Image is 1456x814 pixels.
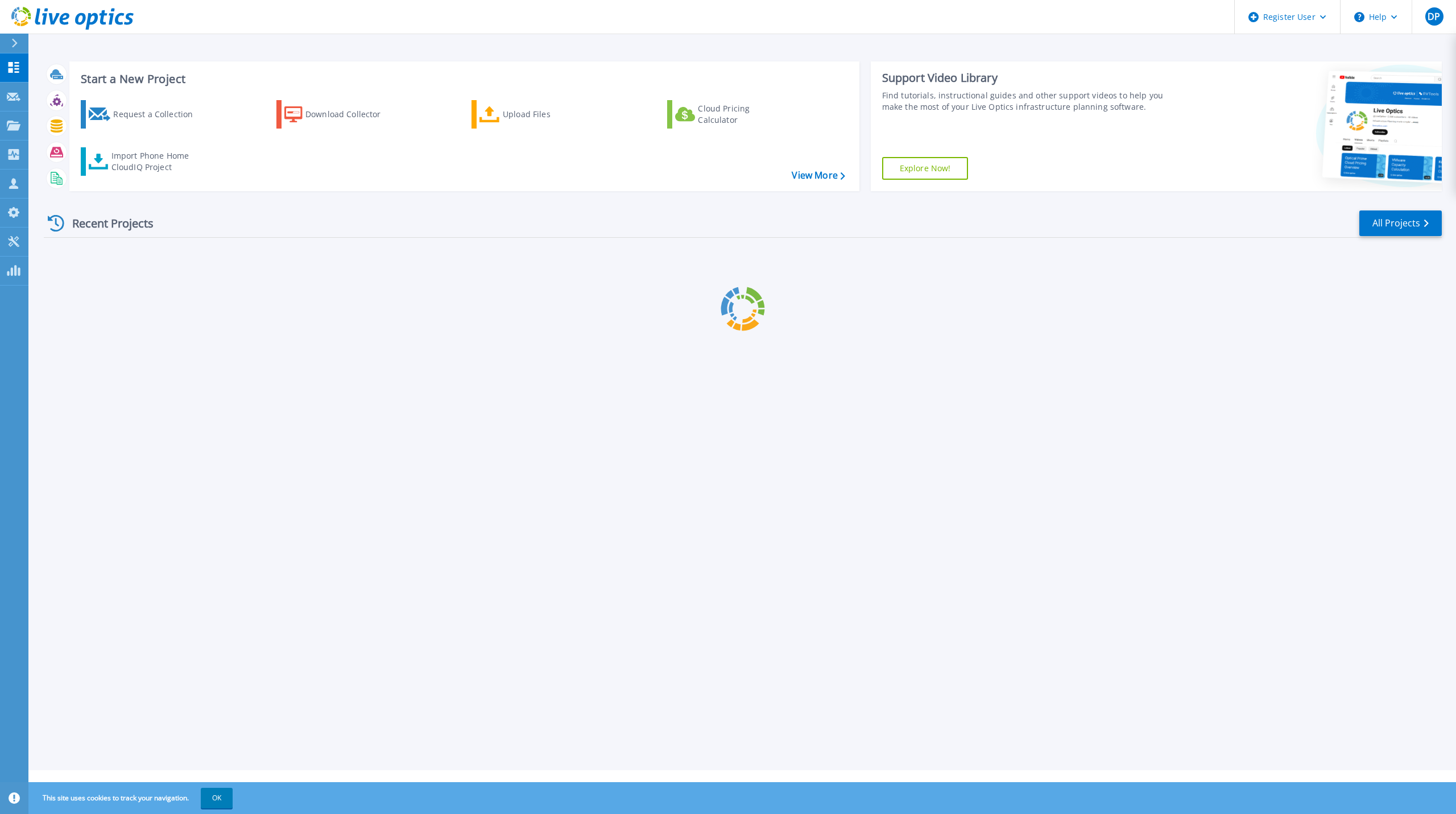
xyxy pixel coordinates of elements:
[698,103,789,126] div: Cloud Pricing Calculator
[113,103,204,126] div: Request a Collection
[1359,210,1442,236] a: All Projects
[667,100,794,129] a: Cloud Pricing Calculator
[882,90,1177,113] div: Find tutorials, instructional guides and other support videos to help you make the most of your L...
[882,71,1177,85] div: Support Video Library
[792,170,845,181] a: View More
[81,73,845,85] h3: Start a New Project
[882,157,969,180] a: Explore Now!
[503,103,594,126] div: Upload Files
[276,100,403,129] a: Download Collector
[201,788,233,808] button: OK
[44,209,169,237] div: Recent Projects
[1428,12,1440,21] span: DP
[111,150,200,173] div: Import Phone Home CloudIQ Project
[81,100,208,129] a: Request a Collection
[31,788,233,808] span: This site uses cookies to track your navigation.
[305,103,396,126] div: Download Collector
[471,100,598,129] a: Upload Files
